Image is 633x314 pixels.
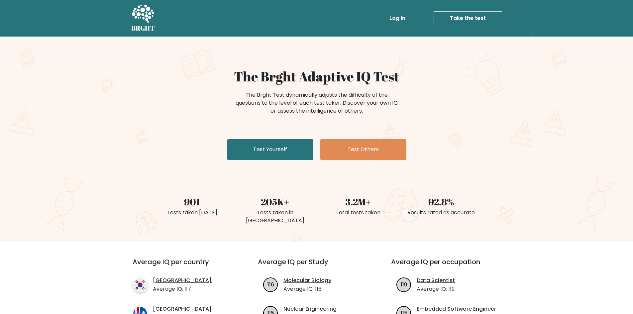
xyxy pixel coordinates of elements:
[238,195,313,209] div: 205K+
[401,280,407,288] text: 119
[234,91,400,115] div: The Brght Test dynamically adjusts the difficulty of the questions to the level of each test take...
[320,139,406,160] a: Test Others
[153,285,212,293] p: Average IQ: 117
[387,12,408,25] a: Log in
[417,276,455,284] a: Data Scientist
[133,277,148,292] img: country
[155,209,230,217] div: Tests taken [DATE]
[153,276,212,284] a: [GEOGRAPHIC_DATA]
[267,280,274,288] text: 116
[404,209,479,217] div: Results rated as accurate
[238,209,313,225] div: Tests taken in [GEOGRAPHIC_DATA]
[321,209,396,217] div: Total tests taken
[227,139,313,160] a: Test Yourself
[404,195,479,209] div: 92.8%
[417,285,455,293] p: Average IQ: 119
[321,195,396,209] div: 3.2M+
[258,258,375,274] h3: Average IQ per Study
[155,195,230,209] div: 901
[283,285,331,293] p: Average IQ: 116
[133,258,234,274] h3: Average IQ per country
[283,276,331,284] a: Molecular Biology
[131,24,155,32] h5: BRGHT
[153,305,212,313] a: [GEOGRAPHIC_DATA]
[283,305,337,313] a: Nuclear Engineering
[434,11,502,25] a: Take the test
[131,3,155,34] a: BRGHT
[417,305,496,313] a: Embedded Software Engineer
[391,258,508,274] h3: Average IQ per occupation
[155,68,479,84] h1: The Brght Adaptive IQ Test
